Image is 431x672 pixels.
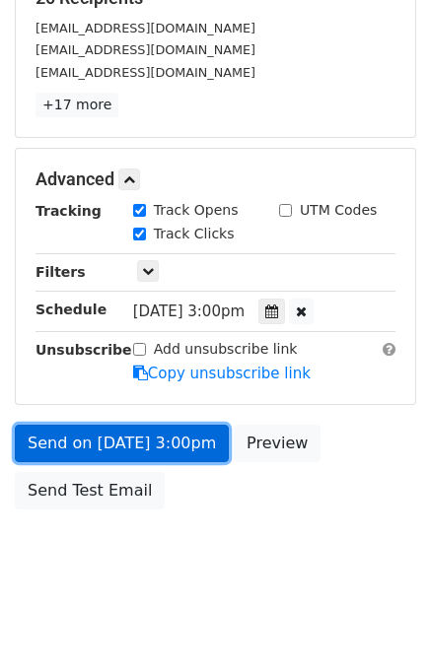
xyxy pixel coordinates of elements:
a: Send on [DATE] 3:00pm [15,425,229,462]
label: UTM Codes [300,200,377,221]
small: [EMAIL_ADDRESS][DOMAIN_NAME] [36,42,255,57]
span: [DATE] 3:00pm [133,302,245,320]
strong: Filters [36,264,86,280]
label: Track Opens [154,200,239,221]
label: Track Clicks [154,224,235,244]
small: [EMAIL_ADDRESS][DOMAIN_NAME] [36,21,255,35]
h5: Advanced [36,168,395,190]
strong: Schedule [36,302,107,317]
label: Add unsubscribe link [154,339,298,360]
a: Preview [234,425,321,462]
strong: Tracking [36,203,102,219]
strong: Unsubscribe [36,342,132,358]
small: [EMAIL_ADDRESS][DOMAIN_NAME] [36,65,255,80]
iframe: Chat Widget [332,577,431,672]
a: Send Test Email [15,472,165,509]
a: +17 more [36,93,118,117]
a: Copy unsubscribe link [133,365,311,382]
